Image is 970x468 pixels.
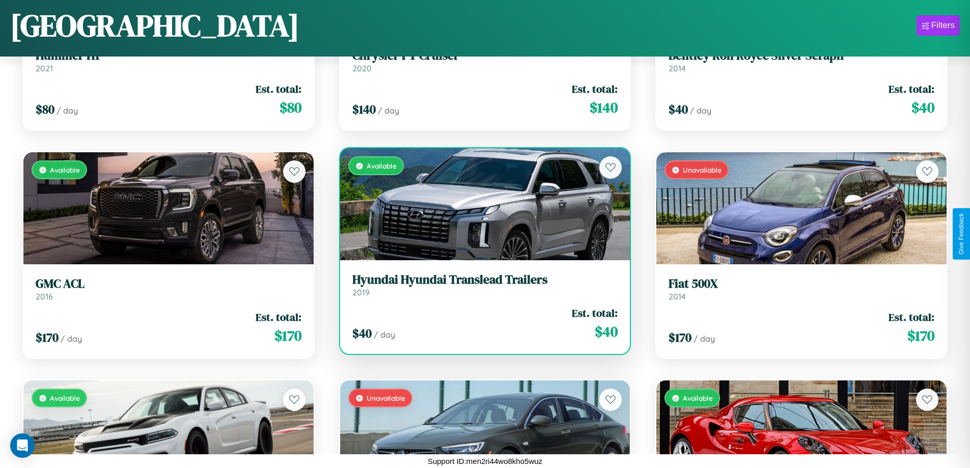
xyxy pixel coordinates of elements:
[352,325,372,342] span: $ 40
[590,97,618,118] span: $ 140
[917,15,960,36] button: Filters
[352,272,618,297] a: Hyundai Hyundai Translead Trailers2019
[378,105,399,116] span: / day
[352,63,372,73] span: 2020
[669,277,934,291] h3: Fiat 500X
[274,325,301,346] span: $ 170
[352,48,618,73] a: Chrysler PT Cruiser2020
[669,101,688,118] span: $ 40
[669,277,934,301] a: Fiat 500X2014
[911,97,934,118] span: $ 40
[669,329,691,346] span: $ 170
[367,394,405,402] span: Unavailable
[36,277,301,301] a: GMC ACL2016
[50,394,80,402] span: Available
[352,287,370,297] span: 2019
[889,81,934,96] span: Est. total:
[669,48,934,73] a: Bentley Roll Royce Silver Seraph2014
[367,161,397,170] span: Available
[669,48,934,63] h3: Bentley Roll Royce Silver Seraph
[57,105,78,116] span: / day
[352,272,618,287] h3: Hyundai Hyundai Translead Trailers
[694,334,715,344] span: / day
[36,63,53,73] span: 2021
[374,329,395,340] span: / day
[36,277,301,291] h3: GMC ACL
[256,310,301,324] span: Est. total:
[280,97,301,118] span: $ 80
[352,101,376,118] span: $ 140
[36,291,53,301] span: 2016
[10,433,35,458] div: Open Intercom Messenger
[61,334,82,344] span: / day
[683,166,722,174] span: Unavailable
[889,310,934,324] span: Est. total:
[669,291,686,301] span: 2014
[10,5,299,46] h1: [GEOGRAPHIC_DATA]
[50,166,80,174] span: Available
[669,63,686,73] span: 2014
[595,321,618,342] span: $ 40
[256,81,301,96] span: Est. total:
[572,306,618,320] span: Est. total:
[572,81,618,96] span: Est. total:
[907,325,934,346] span: $ 170
[428,454,542,468] p: Support ID: men2ri44wo8kho5wuz
[958,213,965,255] div: Give Feedback
[683,394,713,402] span: Available
[690,105,711,116] span: / day
[931,20,955,31] div: Filters
[36,329,59,346] span: $ 170
[36,48,301,73] a: Hummer H12021
[36,101,54,118] span: $ 80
